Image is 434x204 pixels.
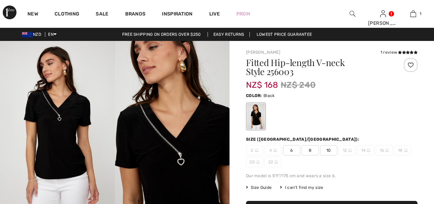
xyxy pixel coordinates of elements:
[209,10,220,18] a: Live
[368,20,398,27] div: [PERSON_NAME]
[376,145,393,155] span: 16
[3,6,16,19] img: 1ère Avenue
[302,145,319,155] span: 8
[246,184,272,191] span: Size Guide
[162,11,192,18] span: Inspiration
[246,93,262,98] span: Color:
[263,93,275,98] span: Black
[255,149,258,152] img: ring-m.svg
[247,104,265,129] div: Black
[394,145,411,155] span: 18
[125,11,146,18] a: Brands
[251,32,318,37] a: Lowest Price Guarantee
[404,149,408,152] img: ring-m.svg
[385,149,389,152] img: ring-m.svg
[265,157,282,167] span: 22
[246,73,278,90] span: NZ$ 168
[48,32,57,37] span: EN
[410,10,416,18] img: My Bag
[281,79,316,91] span: NZ$ 240
[246,58,389,76] h1: Fitted Hip-length V-neck Style 256003
[380,10,386,17] a: Sign In
[117,32,207,37] a: Free shipping on orders over $250
[236,10,250,18] a: Prom
[246,145,263,155] span: 2
[274,160,278,164] img: ring-m.svg
[320,145,337,155] span: 10
[380,49,418,55] div: 1 review
[246,173,418,179] div: Our model is 5'9"/175 cm and wears a size 6.
[256,160,260,164] img: ring-m.svg
[22,32,44,37] span: NZD
[398,10,428,18] a: 1
[265,145,282,155] span: 4
[96,11,108,18] a: Sale
[348,149,352,152] img: ring-m.svg
[22,32,33,37] img: New Zealand Dollar
[420,11,421,17] span: 1
[208,32,250,37] a: Easy Returns
[350,10,355,18] img: search the website
[55,11,79,18] a: Clothing
[246,157,263,167] span: 20
[246,136,361,142] div: Size ([GEOGRAPHIC_DATA]/[GEOGRAPHIC_DATA]):
[367,149,370,152] img: ring-m.svg
[273,149,277,152] img: ring-m.svg
[283,145,300,155] span: 6
[27,11,38,18] a: New
[339,145,356,155] span: 12
[357,145,374,155] span: 14
[280,184,323,191] div: I can't find my size
[380,10,386,18] img: My Info
[246,50,280,55] a: [PERSON_NAME]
